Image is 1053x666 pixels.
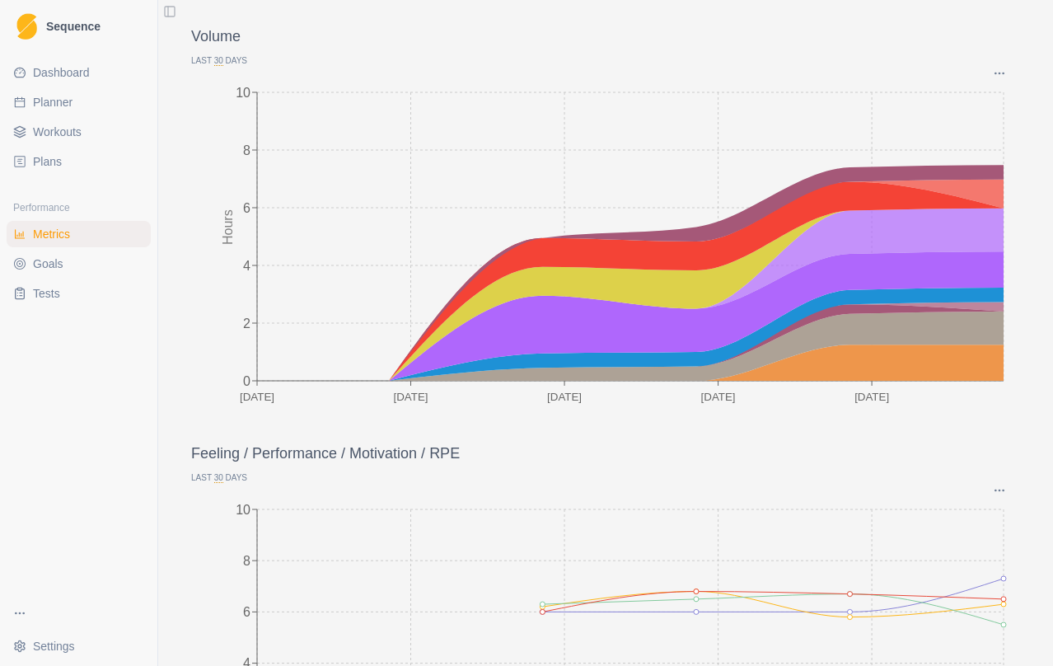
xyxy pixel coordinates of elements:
[7,7,151,46] a: LogoSequence
[191,54,1020,67] p: Last Days
[214,56,223,66] span: 30
[33,153,62,170] span: Plans
[992,484,1007,497] button: Options
[16,13,37,40] img: Logo
[46,21,101,32] span: Sequence
[33,64,90,81] span: Dashboard
[214,473,223,483] span: 30
[243,316,250,330] tspan: 2
[33,285,60,302] span: Tests
[243,258,250,272] tspan: 4
[992,67,1007,80] button: Options
[236,502,250,516] tspan: 10
[221,209,235,245] tspan: Hours
[7,195,151,221] div: Performance
[243,605,250,619] tspan: 6
[191,443,1020,465] p: Feeling / Performance / Motivation / RPE
[191,26,1020,48] p: Volume
[33,124,82,140] span: Workouts
[7,251,151,277] a: Goals
[7,89,151,115] a: Planner
[547,391,582,403] text: [DATE]
[243,373,250,387] tspan: 0
[240,391,274,403] text: [DATE]
[394,391,428,403] text: [DATE]
[243,553,250,567] tspan: 8
[7,59,151,86] a: Dashboard
[33,256,63,272] span: Goals
[243,200,250,214] tspan: 6
[7,280,151,307] a: Tests
[191,471,1020,484] p: Last Days
[7,119,151,145] a: Workouts
[33,94,73,110] span: Planner
[7,221,151,247] a: Metrics
[7,633,151,659] button: Settings
[701,391,736,403] text: [DATE]
[33,226,70,242] span: Metrics
[243,143,250,157] tspan: 8
[236,85,250,99] tspan: 10
[7,148,151,175] a: Plans
[854,391,889,403] text: [DATE]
